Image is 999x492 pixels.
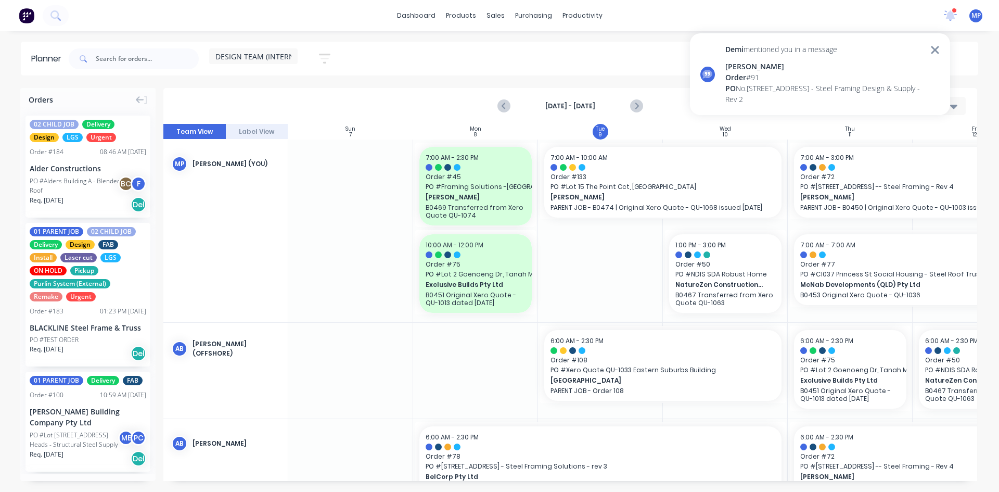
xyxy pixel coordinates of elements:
div: [PERSON_NAME] Building Company Pty Ltd [30,406,146,428]
span: PO # NDIS SDA Robust Home [675,270,775,279]
a: dashboard [392,8,441,23]
span: Order # 50 [675,260,775,269]
div: Order # 100 [30,390,63,400]
div: 11 [849,132,852,137]
div: [PERSON_NAME] [725,61,924,72]
div: No.[STREET_ADDRESS] - Steel Framing Design & Supply - Rev 2 [725,83,924,105]
span: Purlin System (External) [30,279,110,288]
span: FAB [123,376,143,385]
button: Label View [226,124,288,140]
span: NatureZen Constructions QLD Pty Ltd [675,280,765,289]
span: Order # 78 [426,452,775,461]
span: FAB [98,240,118,249]
span: 01 PARENT JOB [30,376,83,385]
span: 02 CHILD JOB [87,227,136,236]
span: Order [725,72,746,82]
span: PO # [STREET_ADDRESS] - Steel Framing Solutions - rev 3 [426,462,775,471]
p: B0451 Original Xero Quote - QU-1013 dated [DATE] [800,387,900,402]
span: Order # 45 [426,172,526,182]
span: LGS [100,253,121,262]
span: LGS [62,133,83,142]
div: [PERSON_NAME] (You) [193,159,279,169]
span: Req. [DATE] [30,450,63,459]
div: 08:46 AM [DATE] [100,147,146,157]
span: 7:00 AM - 2:30 PM [426,153,479,162]
span: Req. [DATE] [30,345,63,354]
div: Tue [596,126,605,132]
span: Order # 133 [550,172,775,182]
div: [PERSON_NAME] (OFFSHORE) [193,339,279,358]
div: Wed [720,126,731,132]
div: 10 [723,132,728,137]
div: PO #Lot [STREET_ADDRESS] Heads - Structural Steel Supply [30,431,121,449]
span: Orders [29,94,53,105]
span: PO # Framing Solutions -[GEOGRAPHIC_DATA] [426,182,526,192]
span: Delivery [87,376,119,385]
div: PO #TEST ORDER [30,335,79,345]
span: Design [66,240,95,249]
div: MP [172,156,187,172]
span: 6:00 AM - 2:30 PM [426,433,479,441]
div: Planner [31,53,67,65]
span: PO # Lot 2 Goenoeng Dr, Tanah Merah - Steel Framing [800,365,900,375]
div: mentioned you in a message [725,44,924,55]
div: Order # 183 [30,307,63,316]
span: 6:00 AM - 2:30 PM [550,336,604,345]
span: Order # 108 [550,356,775,365]
span: 1:00 PM - 3:00 PM [675,241,726,249]
span: Order # 75 [800,356,900,365]
div: Mon [470,126,481,132]
span: Urgent [66,292,96,301]
span: [PERSON_NAME] [550,193,753,202]
span: Req. [DATE] [30,196,63,205]
span: Exclusive Builds Pty Ltd [800,376,890,385]
div: PO #Alders Building A - Blended Roof [30,176,121,195]
span: BelCorp Pty Ltd [426,472,740,482]
span: Urgent [86,133,116,142]
div: 8 [474,132,477,137]
span: 7:00 AM - 3:00 PM [800,153,854,162]
span: 6:00 AM - 2:30 PM [800,336,853,345]
p: PARENT JOB - B0474 | Original Xero Quote - QU-1068 issued [DATE] [550,204,775,211]
button: Team View [163,124,226,140]
div: Fri [972,126,978,132]
div: Alder Constructions [30,163,146,174]
img: Factory [19,8,34,23]
span: DESIGN TEAM (INTERNAL) [215,51,305,62]
p: PARENT JOB - Order 108 [550,387,775,395]
span: Order # 75 [426,260,526,269]
span: 01 PARENT JOB [30,227,83,236]
span: 6:00 AM - 2:30 PM [800,433,853,441]
div: 10:59 AM [DATE] [100,390,146,400]
div: [PERSON_NAME] [193,439,279,448]
span: Design [30,133,59,142]
span: 02 CHILD JOB [30,120,79,129]
div: 12 [972,132,977,137]
strong: [DATE] - [DATE] [518,102,622,111]
span: PO # Xero Quote QU-1033 Eastern Suburbs Building [550,365,775,375]
span: Remake [30,292,62,301]
div: Order # 184 [30,147,63,157]
div: purchasing [510,8,557,23]
div: 7 [349,132,352,137]
span: PO # Lot 15 The Point Cct, [GEOGRAPHIC_DATA] [550,182,775,192]
div: F [131,176,146,192]
span: [GEOGRAPHIC_DATA] [550,376,753,385]
span: Exclusive Builds Pty Ltd [426,280,516,289]
div: Thu [845,126,855,132]
span: [PERSON_NAME] [426,193,516,202]
div: PC [131,430,146,446]
div: sales [481,8,510,23]
div: ME [118,430,134,446]
span: Laser cut [60,253,97,262]
div: AB [172,341,187,357]
span: ON HOLD [30,266,67,275]
div: Sun [345,126,355,132]
span: Delivery [30,240,62,249]
div: Del [131,451,146,466]
p: B0469 Transferred from Xero Quote QU-1074 [426,204,526,219]
span: 7:00 AM - 10:00 AM [550,153,608,162]
div: 9 [599,132,602,137]
span: PO [725,83,736,93]
input: Search for orders... [96,48,199,69]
